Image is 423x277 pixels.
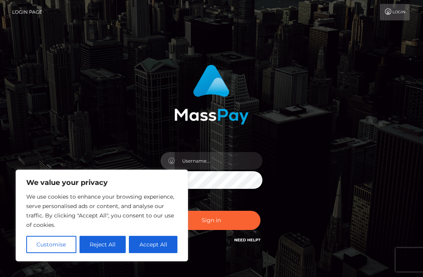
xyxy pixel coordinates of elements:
a: Login [380,4,410,20]
button: Accept All [129,236,177,253]
button: Customise [26,236,76,253]
img: MassPay Login [174,65,249,125]
p: We value your privacy [26,178,177,187]
input: Username... [175,152,262,170]
button: Sign in [163,211,260,230]
a: Login Page [12,4,42,20]
div: We value your privacy [16,170,188,261]
a: Need Help? [234,237,260,243]
p: We use cookies to enhance your browsing experience, serve personalised ads or content, and analys... [26,192,177,230]
button: Reject All [80,236,126,253]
